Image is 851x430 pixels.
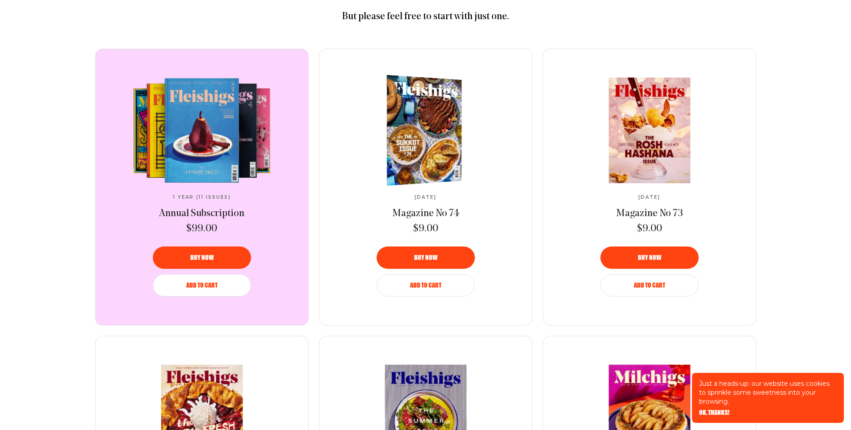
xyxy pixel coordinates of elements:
img: Annual Subscription [127,78,277,183]
a: Magazine No 74Magazine No 74 [351,78,500,183]
span: Add to Cart [186,282,218,288]
a: Magazine No 73 [616,207,683,221]
span: Add to Cart [634,282,665,288]
span: Buy now [190,255,214,261]
a: Annual SubscriptionAnnual Subscription [127,78,277,183]
a: Magazine No 73Magazine No 73 [575,78,724,183]
span: Add to Cart [410,282,441,288]
a: Magazine No 74 [392,207,459,221]
img: Magazine No 73 [574,78,724,184]
span: $9.00 [637,222,662,236]
button: Buy now [600,246,699,269]
span: $99.00 [186,222,217,236]
span: Buy now [414,255,437,261]
span: $9.00 [413,222,438,236]
p: But please feel free to start with just one. [122,10,729,24]
button: Buy now [377,246,475,269]
p: Just a heads-up: our website uses cookies to sprinkle some sweetness into your browsing. [699,379,837,406]
a: Annual Subscription [159,207,244,221]
button: Add to Cart [600,274,699,296]
button: Add to Cart [153,274,251,296]
span: [DATE] [638,195,660,200]
span: Buy now [638,255,661,261]
button: Buy now [153,246,251,269]
img: Magazine No 74 [351,73,489,188]
span: Annual Subscription [159,209,244,219]
span: Magazine No 73 [616,209,683,219]
span: [DATE] [415,195,436,200]
button: OK, THANKS! [699,409,729,416]
span: Magazine No 74 [392,209,459,219]
span: 1 Year (11 Issues) [173,195,231,200]
button: Add to Cart [377,274,475,296]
